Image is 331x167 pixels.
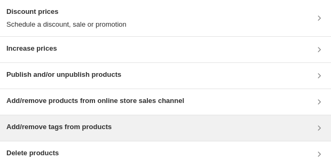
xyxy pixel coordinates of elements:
[6,148,59,158] h3: Delete products
[6,69,121,80] h3: Publish and/or unpublish products
[6,96,184,106] h3: Add/remove products from online store sales channel
[6,43,57,54] h3: Increase prices
[6,19,127,30] p: Schedule a discount, sale or promotion
[6,6,127,17] h3: Discount prices
[6,122,112,132] h3: Add/remove tags from products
